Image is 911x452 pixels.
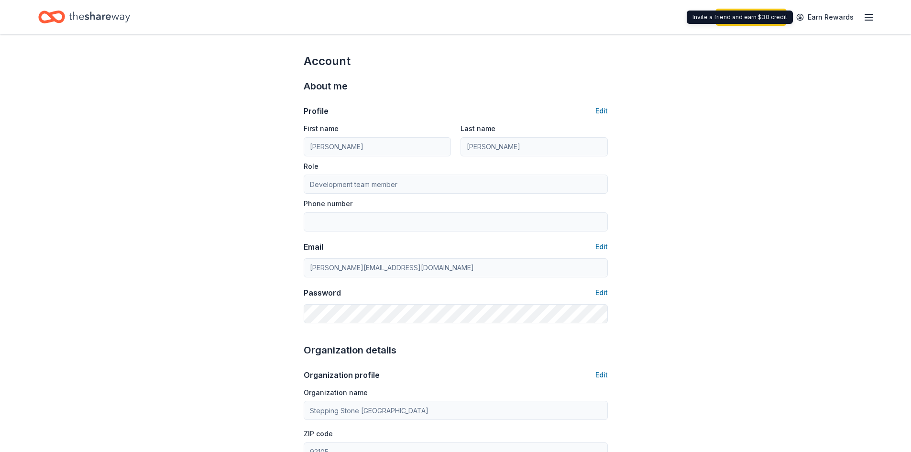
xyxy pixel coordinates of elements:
div: Password [304,287,341,298]
label: Organization name [304,388,368,397]
div: Email [304,241,323,253]
div: Organization profile [304,369,380,381]
div: Account [304,54,608,69]
div: Invite a friend and earn $30 credit [687,11,793,24]
div: Profile [304,105,329,117]
label: Phone number [304,199,352,209]
div: Organization details [304,342,608,358]
div: About me [304,78,608,94]
a: Start free trial [715,9,787,26]
a: Earn Rewards [790,9,859,26]
button: Edit [595,369,608,381]
label: First name [304,124,339,133]
button: Edit [595,241,608,253]
label: ZIP code [304,429,333,439]
button: Edit [595,105,608,117]
button: Edit [595,287,608,298]
a: Home [38,6,130,28]
label: Last name [461,124,495,133]
label: Role [304,162,318,171]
